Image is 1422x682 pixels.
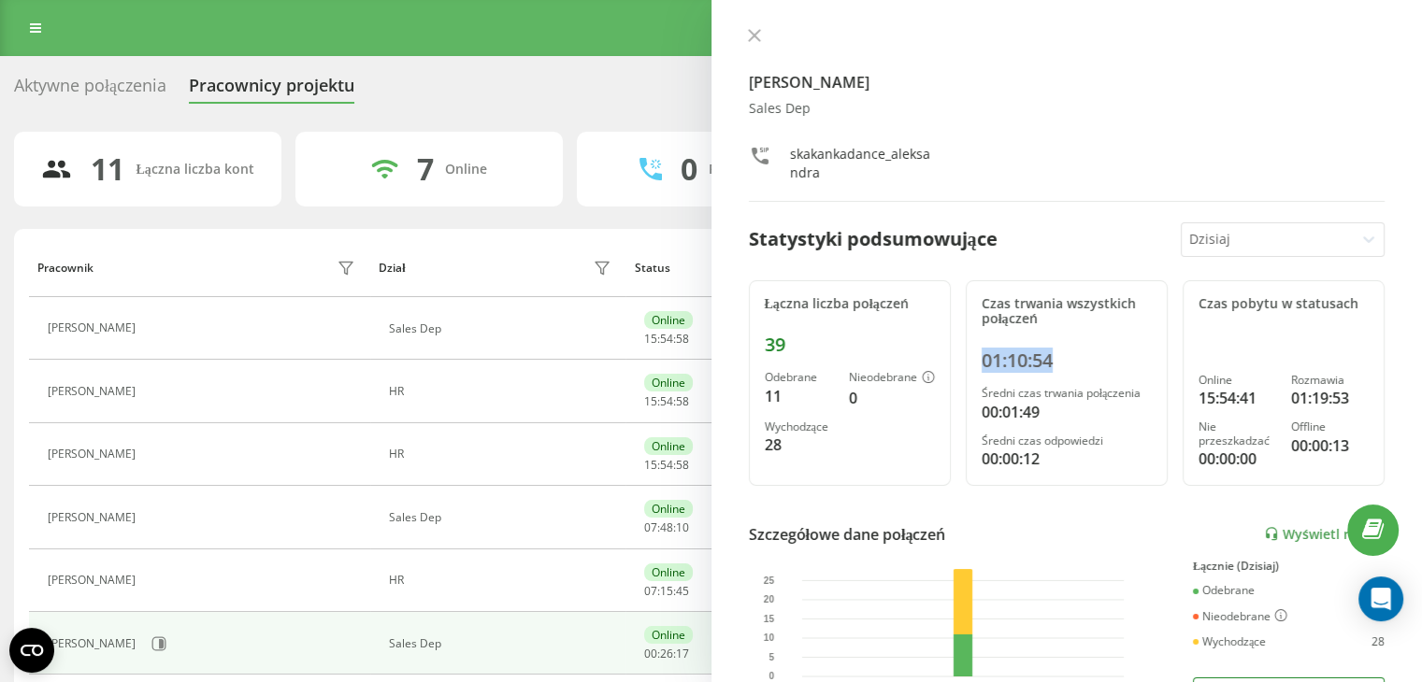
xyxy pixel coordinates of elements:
div: Online [644,437,693,455]
div: Rozmawiają [709,162,783,178]
div: Nieodebrane [1193,609,1287,624]
div: Dział [379,262,405,275]
div: : : [644,647,689,661]
div: 11 [91,151,124,187]
span: 15 [644,457,657,473]
span: 15 [644,393,657,409]
span: 15 [660,583,673,599]
span: 48 [660,519,673,535]
div: 28 [1372,635,1385,648]
div: Łączna liczba kont [136,162,253,178]
span: 00 [644,646,657,661]
span: 07 [644,519,657,535]
div: 11 [765,385,834,407]
div: Czas trwania wszystkich połączeń [982,296,1152,328]
text: 10 [763,632,774,643]
div: [PERSON_NAME] [48,511,140,524]
div: Wychodzące [1193,635,1266,648]
div: Odebrane [765,371,834,384]
div: : : [644,459,689,472]
div: Online [644,500,693,518]
div: 00:00:13 [1291,434,1369,457]
div: Sales Dep [749,101,1386,117]
div: : : [644,395,689,408]
div: [PERSON_NAME] [48,637,140,650]
text: 20 [763,594,774,604]
span: 45 [676,583,689,599]
div: HR [389,448,616,461]
text: 15 [763,613,774,623]
text: 25 [763,575,774,585]
div: Online [445,162,487,178]
span: 58 [676,331,689,347]
div: Online [644,311,693,329]
div: Online [644,374,693,391]
span: 07 [644,583,657,599]
a: Wyświetl raport [1264,526,1385,542]
div: Rozmawia [1291,374,1369,387]
div: 0 [849,387,935,409]
div: : : [644,521,689,534]
span: 58 [676,393,689,409]
div: 28 [765,433,834,456]
div: : : [644,333,689,346]
div: 01:10:54 [982,349,1152,372]
div: HR [389,385,616,398]
div: Online [1199,374,1276,387]
div: 00:00:12 [982,448,1152,470]
div: Statystyki podsumowujące [749,225,998,253]
h4: [PERSON_NAME] [749,71,1386,93]
div: Czas pobytu w statusach [1199,296,1369,312]
div: Online [644,626,693,644]
div: 15:54:41 [1199,387,1276,409]
span: 17 [676,646,689,661]
div: Odebrane [1193,584,1255,597]
text: 0 [768,671,774,681]
div: Pracownik [37,262,93,275]
div: [PERSON_NAME] [48,448,140,461]
span: 10 [676,519,689,535]
text: 5 [768,652,774,662]
div: Offline [1291,420,1369,433]
div: Średni czas odpowiedzi [982,434,1152,448]
div: Sales Dep [389,322,616,335]
div: Status [635,262,670,275]
div: 00:01:49 [982,401,1152,423]
span: 15 [644,331,657,347]
div: Łącznie (Dzisiaj) [1193,560,1385,573]
div: Sales Dep [389,637,616,650]
button: Open CMP widget [9,628,54,673]
span: 54 [660,331,673,347]
div: Szczegółowe dane połączeń [749,523,946,546]
div: Sales Dep [389,511,616,524]
span: 58 [676,457,689,473]
div: : : [644,585,689,598]
div: [PERSON_NAME] [48,385,140,398]
div: [PERSON_NAME] [48,321,140,334]
span: 54 [660,393,673,409]
div: Łączna liczba połączeń [765,296,935,312]
div: 01:19:53 [1291,387,1369,409]
div: 0 [681,151,697,187]
span: 54 [660,457,673,473]
div: Wychodzące [765,420,834,433]
span: 26 [660,646,673,661]
div: Nieodebrane [849,371,935,386]
div: Aktywne połączenia [14,76,166,105]
div: [PERSON_NAME] [48,574,140,587]
div: Średni czas trwania połączenia [982,387,1152,400]
div: Open Intercom Messenger [1358,576,1403,621]
div: Online [644,563,693,581]
div: 7 [417,151,434,187]
div: Nie przeszkadzać [1199,420,1276,448]
div: Pracownicy projektu [189,76,354,105]
div: 39 [765,334,935,356]
div: 00:00:00 [1199,448,1276,470]
div: skakankadance_aleksandra [790,145,936,182]
div: HR [389,574,616,587]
